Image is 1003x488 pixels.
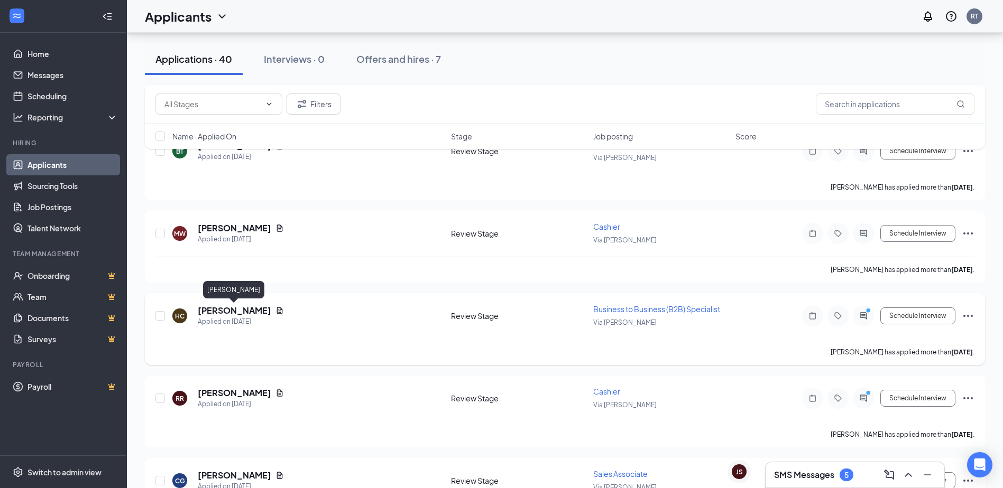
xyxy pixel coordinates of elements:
svg: Document [275,224,284,232]
svg: Document [275,389,284,397]
svg: Ellipses [962,474,974,487]
svg: Note [806,229,819,238]
h5: [PERSON_NAME] [198,222,271,234]
svg: ComposeMessage [883,468,896,481]
div: Reporting [27,112,118,123]
svg: Document [275,471,284,480]
div: Applied on [DATE] [198,316,284,327]
svg: ActiveChat [857,394,870,402]
div: Review Stage [451,311,587,321]
button: Minimize [919,466,936,483]
a: Talent Network [27,218,118,239]
svg: Notifications [922,10,934,23]
p: [PERSON_NAME] has applied more than . [831,183,974,192]
div: CG [175,476,185,485]
svg: ActiveChat [857,312,870,320]
svg: Minimize [921,468,934,481]
div: Applications · 40 [155,52,232,65]
a: Sourcing Tools [27,175,118,196]
span: Cashier [593,222,620,231]
a: Scheduling [27,86,118,107]
svg: Note [806,312,819,320]
input: Search in applications [816,93,974,115]
div: JS [736,467,743,476]
button: Schedule Interview [880,390,955,407]
span: Score [735,131,757,142]
button: Schedule Interview [880,225,955,242]
div: RR [176,394,184,403]
button: Schedule Interview [880,307,955,324]
b: [DATE] [951,183,973,191]
h5: [PERSON_NAME] [198,387,271,399]
b: [DATE] [951,266,973,274]
svg: QuestionInfo [945,10,958,23]
svg: Collapse [102,11,113,22]
div: Review Stage [451,393,587,403]
button: Filter Filters [287,93,341,115]
a: Messages [27,64,118,86]
div: Open Intercom Messenger [967,452,992,477]
div: Review Stage [451,475,587,486]
div: RT [971,12,978,21]
svg: Document [275,306,284,315]
button: ChevronUp [900,466,917,483]
span: Via [PERSON_NAME] [593,236,657,244]
p: [PERSON_NAME] has applied more than . [831,348,974,356]
span: Via [PERSON_NAME] [593,318,657,326]
a: PayrollCrown [27,376,118,397]
div: Applied on [DATE] [198,399,284,409]
svg: Settings [13,467,23,477]
div: Payroll [13,360,116,369]
div: Applied on [DATE] [198,234,284,245]
h1: Applicants [145,7,211,25]
div: Team Management [13,249,116,258]
span: Name · Applied On [172,131,236,142]
h5: [PERSON_NAME] [198,305,271,316]
div: Switch to admin view [27,467,102,477]
svg: Tag [832,312,844,320]
div: 5 [844,471,849,480]
svg: WorkstreamLogo [12,11,22,21]
p: [PERSON_NAME] has applied more than . [831,265,974,274]
svg: Ellipses [962,227,974,240]
input: All Stages [164,98,261,110]
span: Sales Associate [593,469,648,478]
svg: Tag [832,394,844,402]
svg: Ellipses [962,309,974,322]
svg: PrimaryDot [863,307,876,316]
svg: ChevronDown [265,100,273,108]
svg: ChevronDown [216,10,228,23]
svg: Tag [832,229,844,238]
p: [PERSON_NAME] has applied more than . [831,430,974,439]
span: Via [PERSON_NAME] [593,401,657,409]
a: Applicants [27,154,118,175]
a: Job Postings [27,196,118,218]
div: Interviews · 0 [264,52,325,65]
h5: [PERSON_NAME] [198,470,271,481]
a: TeamCrown [27,286,118,307]
h3: SMS Messages [774,469,834,481]
div: Hiring [13,138,116,147]
svg: MagnifyingGlass [956,100,965,108]
b: [DATE] [951,430,973,438]
a: SurveysCrown [27,329,118,350]
span: Business to Business (B2B) Specialist [593,304,720,314]
div: [PERSON_NAME] [203,281,264,298]
b: [DATE] [951,348,973,356]
span: Cashier [593,387,620,396]
button: ComposeMessage [881,466,898,483]
span: Stage [451,131,472,142]
svg: PrimaryDot [863,390,876,398]
div: Review Stage [451,228,587,239]
div: Offers and hires · 7 [356,52,441,65]
svg: Ellipses [962,392,974,405]
a: Home [27,43,118,64]
svg: ChevronUp [902,468,915,481]
svg: Note [806,394,819,402]
a: OnboardingCrown [27,265,118,286]
div: MW [174,229,186,238]
div: HC [175,312,185,321]
svg: Analysis [13,112,23,123]
svg: ActiveChat [857,229,870,238]
span: Job posting [593,131,633,142]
